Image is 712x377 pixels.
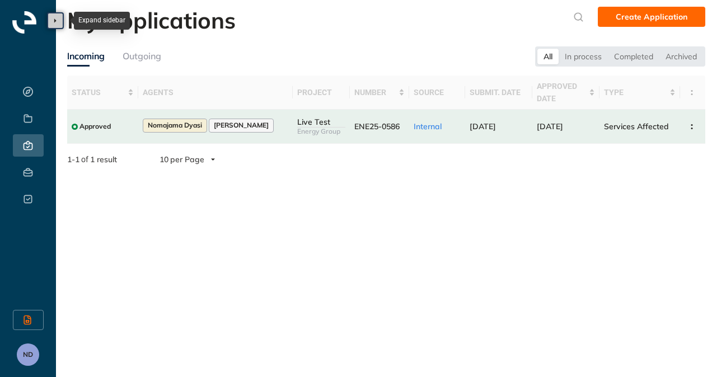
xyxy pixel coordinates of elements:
span: 1 result [90,154,117,164]
button: ND [17,343,39,366]
span: [DATE] [537,121,563,131]
div: Energy Group [297,128,345,135]
span: [DATE] [470,121,496,131]
div: Completed [608,49,659,64]
span: number [354,86,396,98]
th: status [67,76,138,110]
div: Expand sidebar [74,12,130,30]
span: Services Affected [604,121,669,131]
span: Approved [79,122,111,130]
strong: 1 - 1 [67,154,79,164]
span: ENE25-0586 [354,121,400,131]
div: All [537,49,559,64]
th: submit. date [465,76,532,110]
span: ND [23,351,33,359]
div: Outgoing [123,49,161,63]
button: Create Application [598,7,705,27]
th: approved date [532,76,599,110]
th: number [350,76,409,110]
div: Live Test [297,117,345,127]
div: Archived [659,49,703,64]
div: In process [559,49,608,64]
th: agents [138,76,293,110]
img: logo [11,11,39,34]
span: Internal [414,121,442,131]
span: type [604,86,667,98]
th: project [293,76,350,110]
div: Incoming [67,49,105,63]
div: of [49,153,135,166]
span: approved date [537,80,587,105]
span: status [72,86,125,98]
span: [PERSON_NAME] [214,121,269,129]
span: Create Application [616,11,687,23]
h2: My applications [67,7,236,34]
th: type [599,76,680,110]
th: source [409,76,465,110]
span: Nomajama Dyasi [148,121,202,129]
